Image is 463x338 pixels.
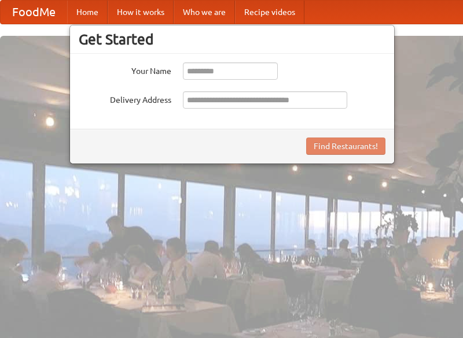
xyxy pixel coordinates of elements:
a: Home [67,1,108,24]
label: Delivery Address [79,91,171,106]
button: Find Restaurants! [306,138,385,155]
a: Who we are [174,1,235,24]
a: FoodMe [1,1,67,24]
a: Recipe videos [235,1,304,24]
h3: Get Started [79,31,385,48]
a: How it works [108,1,174,24]
label: Your Name [79,62,171,77]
